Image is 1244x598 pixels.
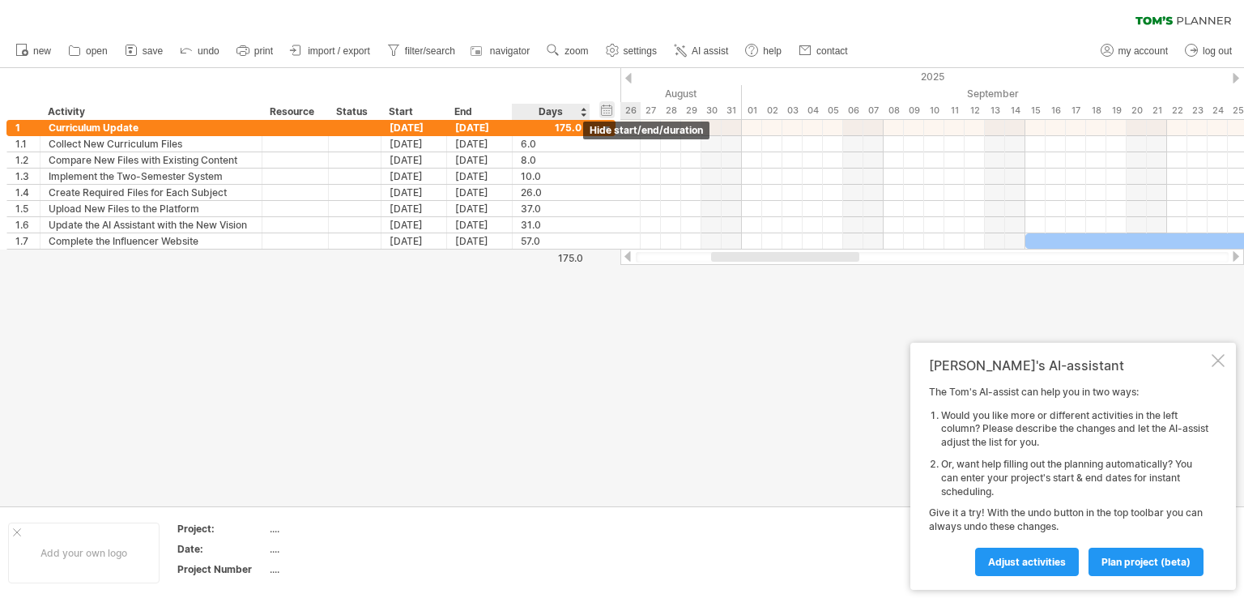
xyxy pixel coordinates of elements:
[1088,548,1204,576] a: plan project (beta)
[198,45,219,57] span: undo
[1203,45,1232,57] span: log out
[988,556,1066,568] span: Adjust activities
[381,233,447,249] div: [DATE]
[447,136,513,152] div: [DATE]
[381,152,447,168] div: [DATE]
[254,45,273,57] span: print
[15,201,40,216] div: 1.5
[381,217,447,233] div: [DATE]
[521,233,582,249] div: 57.0
[884,102,904,119] div: Monday, 8 September 2025
[670,41,733,62] a: AI assist
[447,169,513,184] div: [DATE]
[929,357,1208,374] div: [PERSON_NAME]'s AI-assistant
[1208,102,1228,119] div: Wednesday, 24 September 2025
[985,102,1005,119] div: Saturday, 13 September 2025
[1118,45,1168,57] span: my account
[8,523,160,583] div: Add your own logo
[763,45,782,57] span: help
[823,102,843,119] div: Friday, 5 September 2025
[48,104,253,120] div: Activity
[176,41,224,62] a: undo
[270,522,406,536] div: ....
[521,217,582,233] div: 31.0
[177,542,266,556] div: Date:
[15,152,40,168] div: 1.2
[543,41,593,62] a: zoom
[15,217,40,233] div: 1.6
[447,233,513,249] div: [DATE]
[383,41,460,62] a: filter/search
[521,185,582,200] div: 26.0
[1167,102,1187,119] div: Monday, 22 September 2025
[762,102,782,119] div: Tuesday, 2 September 2025
[1086,102,1106,119] div: Thursday, 18 September 2025
[512,104,589,120] div: Days
[1097,41,1173,62] a: my account
[15,169,40,184] div: 1.3
[86,45,108,57] span: open
[286,41,375,62] a: import / export
[381,120,447,135] div: [DATE]
[742,102,762,119] div: Monday, 1 September 2025
[15,185,40,200] div: 1.4
[564,45,588,57] span: zoom
[49,120,253,135] div: Curriculum Update
[468,41,535,62] a: navigator
[843,102,863,119] div: Saturday, 6 September 2025
[121,41,168,62] a: save
[49,152,253,168] div: Compare New Files with Existing Content
[944,102,965,119] div: Thursday, 11 September 2025
[177,562,266,576] div: Project Number
[521,152,582,168] div: 8.0
[1147,102,1167,119] div: Sunday, 21 September 2025
[447,185,513,200] div: [DATE]
[701,102,722,119] div: Saturday, 30 August 2025
[1046,102,1066,119] div: Tuesday, 16 September 2025
[1101,556,1191,568] span: plan project (beta)
[270,542,406,556] div: ....
[782,102,803,119] div: Wednesday, 3 September 2025
[49,169,253,184] div: Implement the Two-Semester System
[863,102,884,119] div: Sunday, 7 September 2025
[49,233,253,249] div: Complete the Influencer Website
[795,41,853,62] a: contact
[308,45,370,57] span: import / export
[389,104,437,120] div: Start
[381,201,447,216] div: [DATE]
[661,102,681,119] div: Thursday, 28 August 2025
[270,104,319,120] div: Resource
[143,45,163,57] span: save
[1127,102,1147,119] div: Saturday, 20 September 2025
[681,102,701,119] div: Friday, 29 August 2025
[741,41,786,62] a: help
[816,45,848,57] span: contact
[941,458,1208,498] li: Or, want help filling out the planning automatically? You can enter your project's start & end da...
[1187,102,1208,119] div: Tuesday, 23 September 2025
[15,136,40,152] div: 1.1
[270,562,406,576] div: ....
[490,45,530,57] span: navigator
[692,45,728,57] span: AI assist
[1181,41,1237,62] a: log out
[1025,102,1046,119] div: Monday, 15 September 2025
[49,217,253,233] div: Update the AI Assistant with the New Vision
[641,102,661,119] div: Wednesday, 27 August 2025
[602,41,662,62] a: settings
[232,41,278,62] a: print
[929,386,1208,575] div: The Tom's AI-assist can help you in two ways: Give it a try! With the undo button in the top tool...
[1005,102,1025,119] div: Sunday, 14 September 2025
[381,169,447,184] div: [DATE]
[924,102,944,119] div: Wednesday, 10 September 2025
[941,409,1208,450] li: Would you like more or different activities in the left column? Please describe the changes and l...
[447,120,513,135] div: [DATE]
[590,124,703,136] span: hide start/end/duration
[64,41,113,62] a: open
[447,152,513,168] div: [DATE]
[381,136,447,152] div: [DATE]
[965,102,985,119] div: Friday, 12 September 2025
[381,185,447,200] div: [DATE]
[975,548,1079,576] a: Adjust activities
[904,102,924,119] div: Tuesday, 9 September 2025
[803,102,823,119] div: Thursday, 4 September 2025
